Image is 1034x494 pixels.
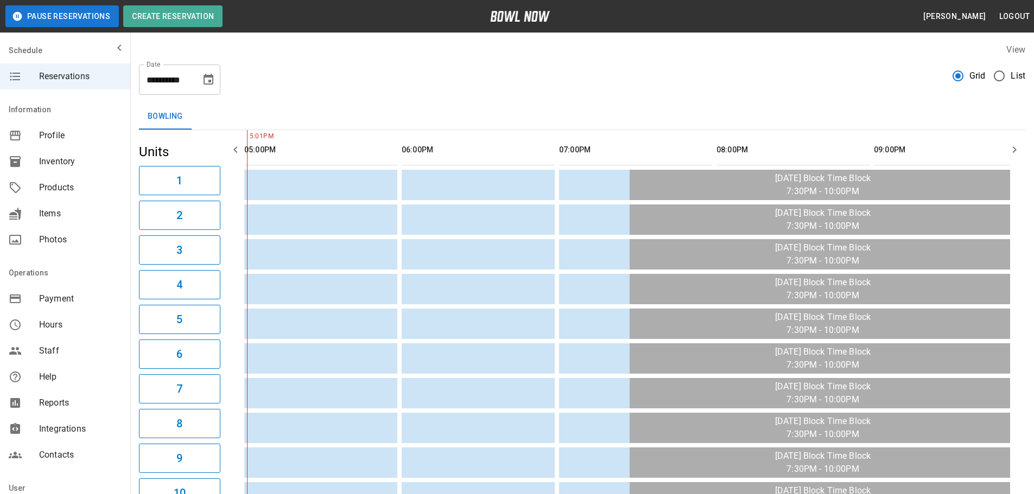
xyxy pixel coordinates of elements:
button: 3 [139,235,220,265]
div: inventory tabs [139,104,1025,130]
h6: 2 [176,207,182,224]
button: Logout [995,7,1034,27]
button: Pause Reservations [5,5,119,27]
button: 6 [139,339,220,369]
h6: 4 [176,276,182,293]
img: logo [490,11,550,22]
h6: 5 [176,311,182,328]
h6: 3 [176,241,182,259]
span: Staff [39,344,122,357]
h5: Units [139,143,220,161]
span: Contacts [39,448,122,461]
span: Integrations [39,422,122,435]
span: Profile [39,129,122,142]
h6: 6 [176,345,182,363]
label: View [1006,44,1025,55]
button: [PERSON_NAME] [919,7,990,27]
h6: 9 [176,450,182,467]
span: Payment [39,292,122,305]
h6: 1 [176,172,182,189]
h6: 8 [176,415,182,432]
span: Reports [39,396,122,409]
button: 9 [139,444,220,473]
span: 5:01PM [247,131,250,142]
span: List [1011,69,1025,82]
span: Inventory [39,155,122,168]
button: Create Reservation [123,5,223,27]
button: 2 [139,201,220,230]
span: Products [39,181,122,194]
span: Photos [39,233,122,246]
span: Help [39,370,122,383]
button: Choose date, selected date is Oct 1, 2025 [198,69,219,91]
button: 8 [139,409,220,438]
button: 7 [139,374,220,403]
button: 5 [139,305,220,334]
button: 1 [139,166,220,195]
span: Grid [969,69,986,82]
h6: 7 [176,380,182,397]
span: Reservations [39,70,122,83]
span: Hours [39,318,122,331]
button: Bowling [139,104,192,130]
button: 4 [139,270,220,299]
span: Items [39,207,122,220]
